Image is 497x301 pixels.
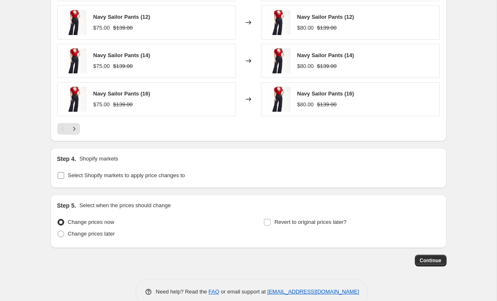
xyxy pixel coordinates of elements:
img: sailor_top_and_pants_copy_80x.jpg [62,10,87,35]
span: $80.00 [297,25,314,31]
span: $139.00 [113,101,133,108]
span: Revert to original prices later? [274,219,346,225]
span: or email support at [219,288,267,295]
span: $139.00 [113,25,133,31]
span: Continue [420,257,442,264]
span: $75.00 [93,25,110,31]
span: Need help? Read the [156,288,209,295]
span: $139.00 [317,101,336,108]
img: sailor_top_and_pants_copy_80x.jpg [62,87,87,112]
h2: Step 4. [57,155,76,163]
span: Navy Sailor Pants (16) [297,90,354,97]
span: $139.00 [113,63,133,69]
span: $75.00 [93,63,110,69]
button: Next [68,123,80,135]
span: Navy Sailor Pants (14) [93,52,151,58]
p: Shopify markets [79,155,118,163]
img: sailor_top_and_pants_copy_80x.jpg [266,87,291,112]
p: Select when the prices should change [79,201,171,210]
img: sailor_top_and_pants_copy_80x.jpg [266,48,291,73]
img: sailor_top_and_pants_copy_80x.jpg [62,48,87,73]
span: Navy Sailor Pants (12) [297,14,354,20]
span: $80.00 [297,101,314,108]
button: Continue [415,255,447,266]
span: $139.00 [317,63,336,69]
a: FAQ [208,288,219,295]
span: $80.00 [297,63,314,69]
span: $75.00 [93,101,110,108]
span: Change prices now [68,219,114,225]
span: $139.00 [317,25,336,31]
span: Navy Sailor Pants (14) [297,52,354,58]
span: Change prices later [68,231,115,237]
a: [EMAIL_ADDRESS][DOMAIN_NAME] [267,288,359,295]
h2: Step 5. [57,201,76,210]
span: Select Shopify markets to apply price changes to [68,172,185,178]
span: Navy Sailor Pants (12) [93,14,151,20]
nav: Pagination [57,123,80,135]
span: Navy Sailor Pants (16) [93,90,151,97]
img: sailor_top_and_pants_copy_80x.jpg [266,10,291,35]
